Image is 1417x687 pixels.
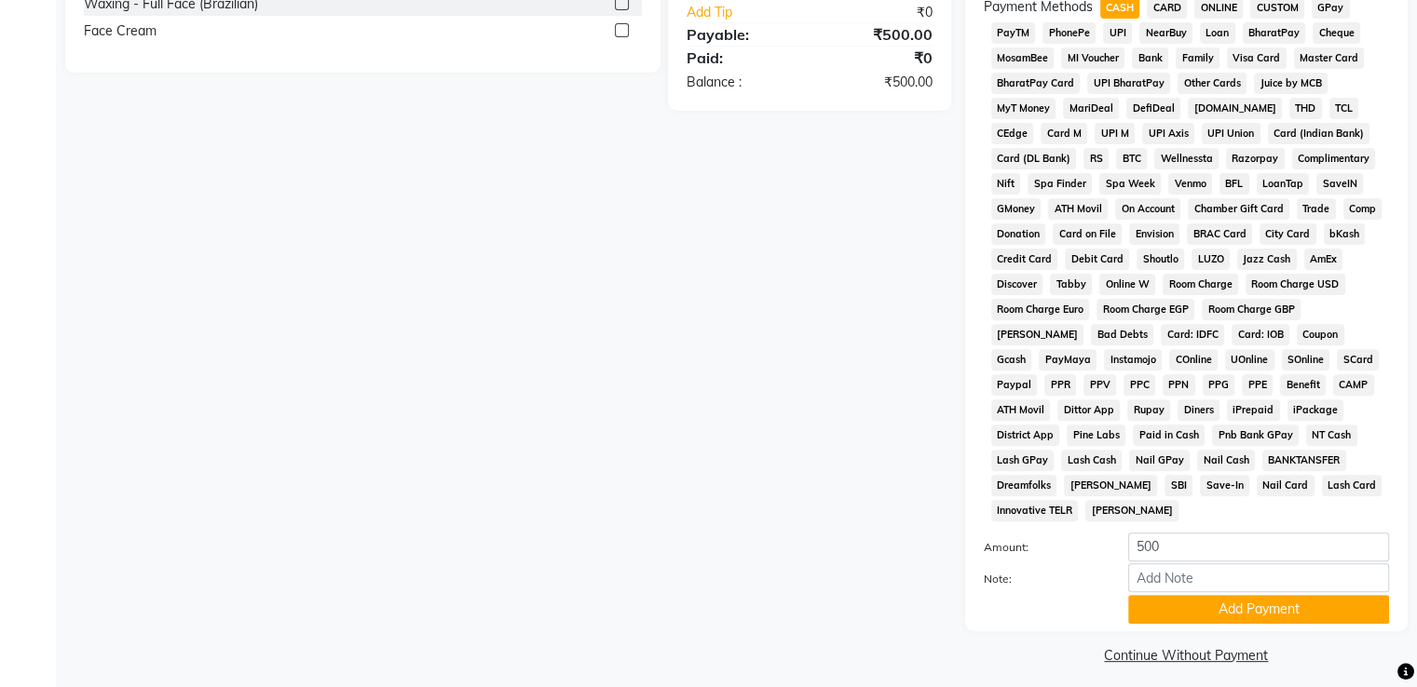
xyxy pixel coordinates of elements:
span: Credit Card [991,249,1058,270]
span: [PERSON_NAME] [1064,475,1157,496]
span: Shoutlo [1137,249,1184,270]
span: SCard [1337,349,1379,370]
span: MI Voucher [1061,47,1124,69]
span: ATH Movil [1048,198,1108,220]
span: Pine Labs [1067,424,1125,446]
input: Add Note [1128,563,1389,592]
input: Amount [1128,532,1389,561]
span: Save-In [1200,475,1249,496]
span: Gcash [991,349,1032,370]
span: Loan [1200,22,1235,44]
span: PPR [1044,374,1076,396]
span: Card M [1041,123,1087,144]
a: Add Tip [673,3,832,22]
span: Innovative TELR [991,500,1079,521]
span: PPN [1163,374,1195,396]
span: Dittor App [1057,399,1120,421]
div: ₹0 [810,47,947,69]
span: NT Cash [1306,424,1357,446]
span: PhonePe [1042,22,1096,44]
span: LUZO [1192,249,1230,270]
span: Envision [1129,223,1179,245]
span: Bad Debts [1091,324,1153,345]
span: AmEx [1304,249,1343,270]
span: Benefit [1280,374,1326,396]
span: Rupay [1127,399,1170,421]
span: PayTM [991,22,1036,44]
a: Continue Without Payment [969,646,1404,666]
span: Nail Cash [1197,450,1255,471]
span: Lash GPay [991,450,1055,471]
span: GMoney [991,198,1042,220]
div: ₹0 [832,3,946,22]
span: Cheque [1313,22,1360,44]
span: Spa Finder [1028,173,1092,195]
span: TCL [1329,98,1359,119]
span: Spa Week [1099,173,1161,195]
span: Debit Card [1065,249,1129,270]
span: Dreamfolks [991,475,1057,496]
span: MariDeal [1063,98,1119,119]
span: CEdge [991,123,1034,144]
span: PPE [1242,374,1273,396]
span: UPI BharatPay [1087,73,1170,94]
span: LoanTap [1257,173,1310,195]
span: [DOMAIN_NAME] [1188,98,1282,119]
span: BANKTANSFER [1262,450,1346,471]
label: Amount: [970,539,1114,556]
span: Room Charge [1163,274,1238,295]
span: Trade [1297,198,1336,220]
span: PayMaya [1039,349,1097,370]
span: DefiDeal [1126,98,1180,119]
span: Card on File [1053,223,1122,245]
span: Tabby [1050,274,1092,295]
span: City Card [1260,223,1316,245]
div: Face Cream [84,21,157,41]
span: Other Cards [1178,73,1247,94]
span: BFL [1219,173,1249,195]
span: Instamojo [1104,349,1162,370]
span: Lash Card [1322,475,1383,496]
span: Master Card [1294,47,1365,69]
span: BharatPay [1243,22,1306,44]
span: Comp [1343,198,1383,220]
span: UPI [1103,22,1132,44]
span: Diners [1178,399,1219,421]
span: UPI Union [1202,123,1260,144]
span: iPackage [1288,399,1344,421]
span: Nail GPay [1129,450,1190,471]
span: Card (Indian Bank) [1268,123,1370,144]
span: Discover [991,274,1043,295]
span: RS [1083,148,1109,169]
div: ₹500.00 [810,73,947,92]
span: BTC [1116,148,1147,169]
span: [PERSON_NAME] [1085,500,1179,521]
span: MyT Money [991,98,1056,119]
span: Paypal [991,374,1038,396]
span: Room Charge GBP [1202,299,1301,320]
span: Card: IOB [1232,324,1289,345]
span: UOnline [1225,349,1274,370]
span: Paid in Cash [1133,424,1205,446]
span: BharatPay Card [991,73,1081,94]
span: [PERSON_NAME] [991,324,1084,345]
span: SBI [1165,475,1192,496]
span: Family [1176,47,1219,69]
span: Venmo [1168,173,1212,195]
span: CAMP [1333,374,1374,396]
span: SOnline [1282,349,1330,370]
span: UPI Axis [1142,123,1194,144]
span: Room Charge USD [1246,274,1345,295]
button: Add Payment [1128,595,1389,624]
span: Visa Card [1227,47,1287,69]
span: Jazz Cash [1237,249,1297,270]
div: Balance : [673,73,810,92]
span: ATH Movil [991,399,1051,421]
span: NearBuy [1139,22,1192,44]
span: Coupon [1297,324,1344,345]
span: SaveIN [1316,173,1363,195]
span: PPC [1124,374,1155,396]
span: Pnb Bank GPay [1212,424,1299,446]
span: iPrepaid [1227,399,1280,421]
span: Donation [991,223,1046,245]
